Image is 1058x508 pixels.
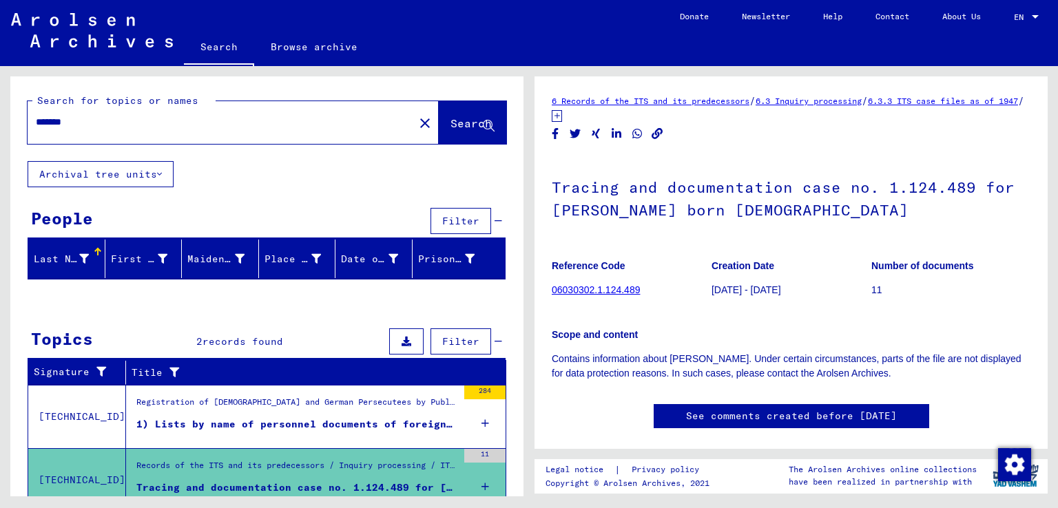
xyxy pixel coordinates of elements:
div: Title [132,361,492,383]
span: Search [450,116,492,130]
b: Number of documents [871,260,974,271]
button: Search [439,101,506,144]
button: Share on WhatsApp [630,125,645,142]
a: 6 Records of the ITS and its predecessors [552,96,749,106]
p: 11 [871,283,1030,297]
button: Archival tree units [28,161,174,187]
div: People [31,206,93,231]
a: See comments created before [DATE] [686,409,897,423]
span: / [749,94,756,107]
span: Filter [442,215,479,227]
span: Filter [442,335,479,348]
a: Search [184,30,254,66]
div: Signature [34,365,115,379]
a: 6.3 Inquiry processing [756,96,862,106]
div: Records of the ITS and its predecessors / Inquiry processing / ITS case files as of 1947 / Reposi... [136,459,457,478]
div: Tracing and documentation case no. 1.124.489 for [PERSON_NAME] born [DEMOGRAPHIC_DATA] [136,480,457,495]
p: Copyright © Arolsen Archives, 2021 [546,477,716,489]
img: yv_logo.png [990,458,1041,493]
h1: Tracing and documentation case no. 1.124.489 for [PERSON_NAME] born [DEMOGRAPHIC_DATA] [552,156,1030,239]
b: Creation Date [712,260,774,271]
b: Scope and content [552,329,638,340]
div: Title [132,366,479,380]
a: Browse archive [254,30,374,63]
span: / [1018,94,1024,107]
button: Clear [411,109,439,136]
div: Date of Birth [341,252,398,266]
div: Place of Birth [264,248,339,270]
div: Date of Birth [341,248,415,270]
img: Arolsen_neg.svg [11,13,173,47]
td: [TECHNICAL_ID] [28,385,126,448]
p: have been realized in partnership with [789,476,977,488]
b: Reference Code [552,260,625,271]
mat-header-cell: Place of Birth [259,240,336,278]
div: Place of Birth [264,252,322,266]
a: Privacy policy [621,463,716,477]
div: First Name [111,248,185,270]
div: Signature [34,361,129,383]
mat-header-cell: Prisoner # [413,240,506,278]
div: First Name [111,252,168,266]
div: Topics [31,326,93,351]
p: The Arolsen Archives online collections [789,463,977,476]
img: Change consent [998,448,1031,481]
span: / [862,94,868,107]
mat-header-cell: First Name [105,240,183,278]
span: 2 [196,335,203,348]
div: Maiden Name [187,252,245,266]
div: 11 [464,449,506,463]
div: | [546,463,716,477]
mat-label: Search for topics or names [37,94,198,107]
button: Share on Xing [589,125,603,142]
mat-header-cell: Date of Birth [335,240,413,278]
div: 284 [464,385,506,399]
div: Prisoner # [418,248,492,270]
button: Filter [431,328,491,354]
div: Last Name [34,248,106,270]
div: Prisoner # [418,252,475,266]
span: EN [1014,12,1029,22]
button: Share on LinkedIn [610,125,624,142]
a: 6.3.3 ITS case files as of 1947 [868,96,1018,106]
button: Share on Twitter [568,125,583,142]
button: Share on Facebook [548,125,563,142]
button: Filter [431,208,491,234]
span: records found [203,335,283,348]
mat-header-cell: Maiden Name [182,240,259,278]
mat-header-cell: Last Name [28,240,105,278]
a: Legal notice [546,463,614,477]
mat-icon: close [417,115,433,131]
div: Registration of [DEMOGRAPHIC_DATA] and German Persecutees by Public Institutions, Social Securiti... [136,396,457,415]
div: Maiden Name [187,248,262,270]
button: Copy link [650,125,665,142]
div: 1) Lists by name of personnel documents of foreign workers, who were employed by various - firms ... [136,417,457,432]
a: 06030302.1.124.489 [552,284,640,295]
p: Contains information about [PERSON_NAME]. Under certain circumstances, parts of the file are not ... [552,352,1030,381]
p: [DATE] - [DATE] [712,283,871,297]
div: Last Name [34,252,89,266]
